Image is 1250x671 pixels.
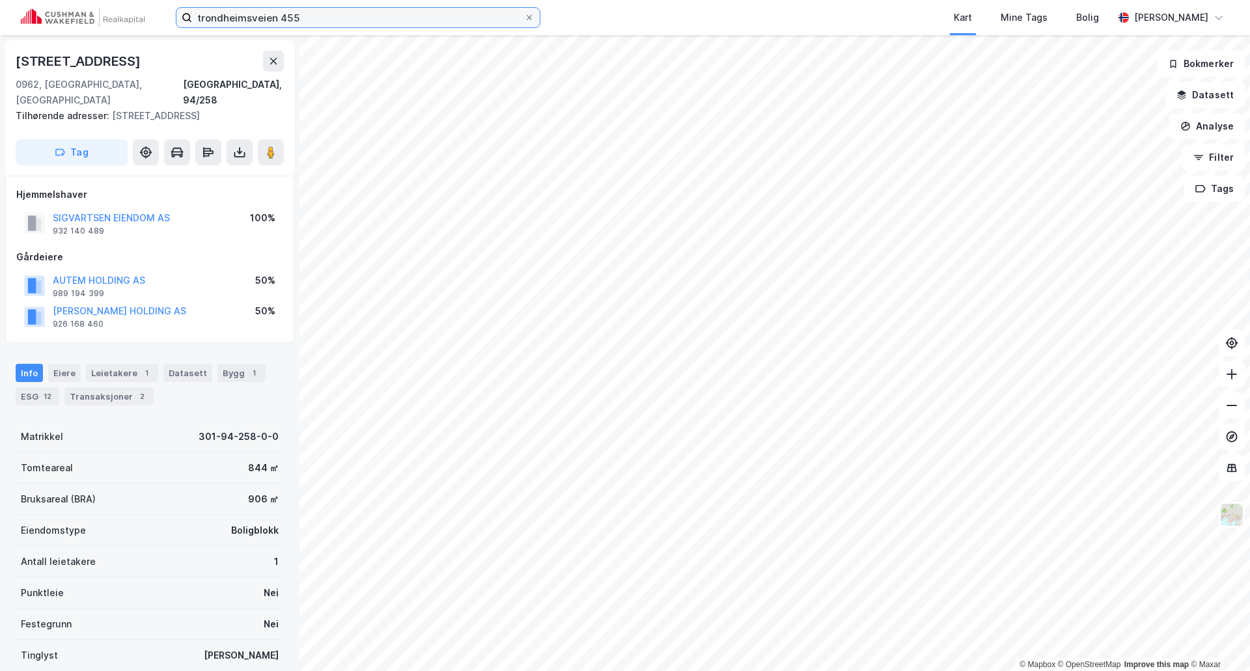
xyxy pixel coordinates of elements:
div: 926 168 460 [53,319,104,329]
div: Eiere [48,364,81,382]
div: Punktleie [21,585,64,601]
button: Tags [1184,176,1245,202]
img: cushman-wakefield-realkapital-logo.202ea83816669bd177139c58696a8fa1.svg [21,8,145,27]
div: Antall leietakere [21,554,96,569]
div: 989 194 399 [53,288,104,299]
div: Tomteareal [21,460,73,476]
button: Tag [16,139,128,165]
div: 301-94-258-0-0 [199,429,279,445]
div: 12 [41,390,54,403]
div: 1 [274,554,279,569]
div: 932 140 489 [53,226,104,236]
div: Datasett [163,364,212,382]
div: 50% [255,273,275,288]
button: Datasett [1165,82,1245,108]
a: Improve this map [1124,660,1189,669]
div: [PERSON_NAME] [1134,10,1208,25]
div: Nei [264,616,279,632]
div: [PERSON_NAME] [204,648,279,663]
div: Eiendomstype [21,523,86,538]
div: 1 [247,366,260,379]
div: Tinglyst [21,648,58,663]
button: Bokmerker [1157,51,1245,77]
img: Z [1219,502,1244,527]
div: Kart [954,10,972,25]
div: Transaksjoner [64,387,154,405]
div: 906 ㎡ [248,491,279,507]
input: Søk på adresse, matrikkel, gårdeiere, leietakere eller personer [192,8,524,27]
div: Festegrunn [21,616,72,632]
span: Tilhørende adresser: [16,110,112,121]
div: Bruksareal (BRA) [21,491,96,507]
div: Matrikkel [21,429,63,445]
iframe: Chat Widget [1185,609,1250,671]
div: Boligblokk [231,523,279,538]
div: 2 [135,390,148,403]
a: Mapbox [1020,660,1055,669]
button: Analyse [1169,113,1245,139]
div: 100% [250,210,275,226]
div: Info [16,364,43,382]
div: [GEOGRAPHIC_DATA], 94/258 [183,77,284,108]
div: 50% [255,303,275,319]
div: [STREET_ADDRESS] [16,51,143,72]
div: 0962, [GEOGRAPHIC_DATA], [GEOGRAPHIC_DATA] [16,77,183,108]
div: ESG [16,387,59,405]
button: Filter [1182,144,1245,171]
div: Mine Tags [1001,10,1048,25]
div: Leietakere [86,364,158,382]
div: Hjemmelshaver [16,187,283,202]
div: Kontrollprogram for chat [1185,609,1250,671]
div: [STREET_ADDRESS] [16,108,273,124]
a: OpenStreetMap [1058,660,1121,669]
div: Nei [264,585,279,601]
div: Gårdeiere [16,249,283,265]
div: 1 [140,366,153,379]
div: Bygg [217,364,266,382]
div: Bolig [1076,10,1099,25]
div: 844 ㎡ [248,460,279,476]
